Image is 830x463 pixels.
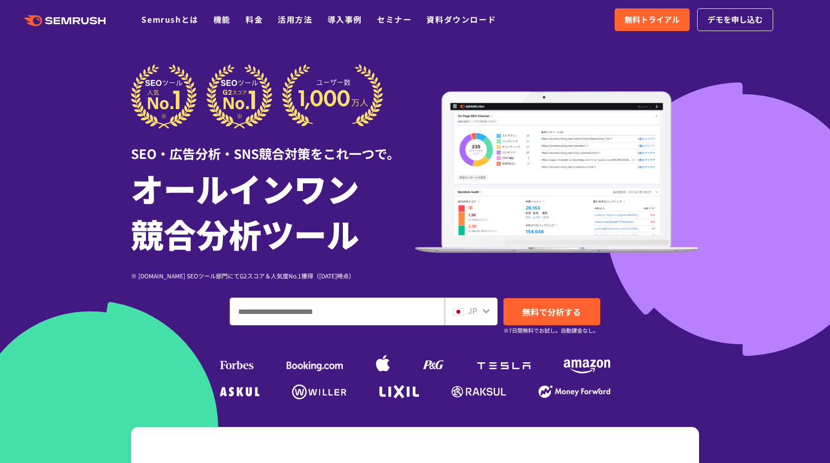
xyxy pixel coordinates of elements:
[503,326,599,335] small: ※7日間無料でお試し。自動課金なし。
[624,13,680,26] span: 無料トライアル
[328,13,362,25] a: 導入事例
[522,306,581,318] span: 無料で分析する
[131,129,415,163] div: SEO・広告分析・SNS競合対策をこれ一つで。
[377,13,412,25] a: セミナー
[246,13,263,25] a: 料金
[141,13,198,25] a: Semrushとは
[615,8,690,31] a: 無料トライアル
[131,165,415,256] h1: オールインワン 競合分析ツール
[503,298,600,325] a: 無料で分析する
[697,8,773,31] a: デモを申し込む
[213,13,231,25] a: 機能
[131,271,415,280] div: ※ [DOMAIN_NAME] SEOツール部門にてG2スコア＆人気度No.1獲得（[DATE]時点）
[707,13,763,26] span: デモを申し込む
[426,13,496,25] a: 資料ダウンロード
[468,305,477,316] span: JP
[230,298,444,325] input: ドメイン、キーワードまたはURLを入力してください
[278,13,312,25] a: 活用方法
